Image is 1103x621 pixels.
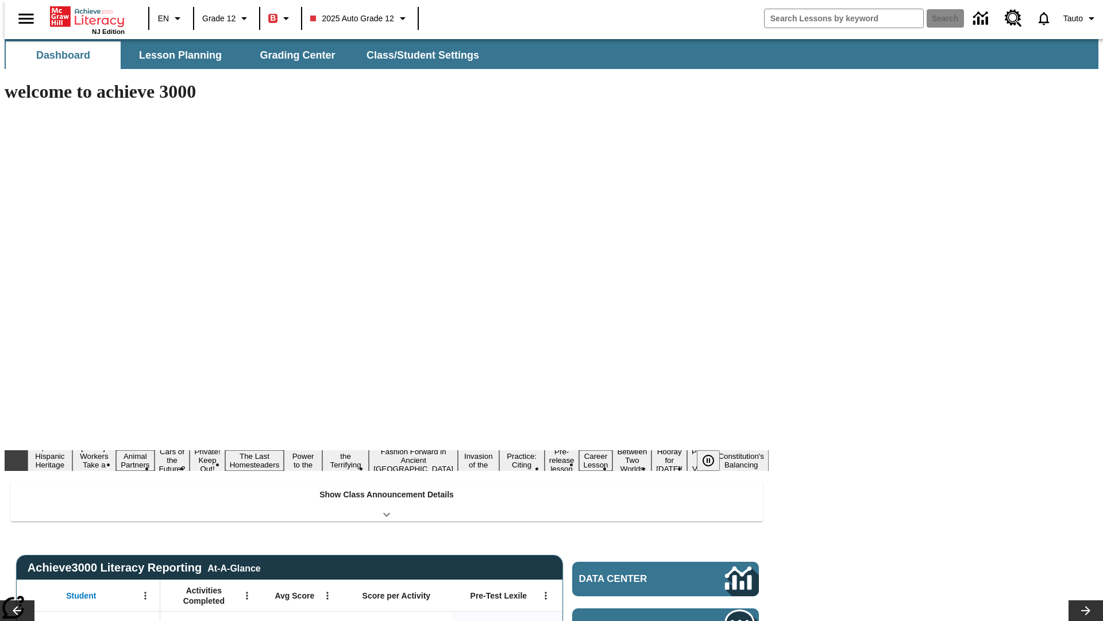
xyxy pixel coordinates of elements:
button: Boost Class color is red. Change class color [264,8,298,29]
button: Slide 12 Pre-release lesson [545,446,579,475]
button: Open Menu [319,587,336,604]
span: NJ Edition [92,28,125,35]
span: Data Center [579,573,687,585]
span: Tauto [1063,13,1083,25]
button: Grade: Grade 12, Select a grade [198,8,256,29]
button: Slide 5 Private! Keep Out! [190,446,225,475]
span: Student [66,591,96,601]
button: Slide 16 Point of View [687,446,714,475]
a: Notifications [1029,3,1059,33]
span: Pre-Test Lexile [470,591,527,601]
button: Slide 10 The Invasion of the Free CD [458,442,499,480]
button: Dashboard [6,41,121,69]
button: Slide 6 The Last Homesteaders [225,450,284,471]
div: Show Class Announcement Details [10,482,763,522]
button: Grading Center [240,41,355,69]
a: Resource Center, Will open in new tab [998,3,1029,34]
button: Slide 7 Solar Power to the People [284,442,322,480]
button: Slide 2 Labor Day: Workers Take a Stand [72,442,116,480]
span: Achieve3000 Literacy Reporting [28,561,261,574]
a: Home [50,5,125,28]
button: Slide 1 ¡Viva Hispanic Heritage Month! [28,442,72,480]
span: 2025 Auto Grade 12 [310,13,394,25]
button: Lesson Planning [123,41,238,69]
button: Class: 2025 Auto Grade 12, Select your class [306,8,414,29]
button: Slide 14 Between Two Worlds [612,446,651,475]
button: Slide 13 Career Lesson [579,450,613,471]
span: Activities Completed [166,585,242,606]
button: Slide 8 Attack of the Terrifying Tomatoes [322,442,369,480]
button: Profile/Settings [1059,8,1103,29]
button: Slide 17 The Constitution's Balancing Act [714,442,769,480]
a: Data Center [572,562,759,596]
button: Slide 11 Mixed Practice: Citing Evidence [499,442,545,480]
button: Slide 3 Animal Partners [116,450,154,471]
span: B [270,11,276,25]
p: Show Class Announcement Details [319,489,454,501]
div: Pause [697,450,731,471]
button: Open Menu [537,587,554,604]
button: Class/Student Settings [357,41,488,69]
button: Open Menu [238,587,256,604]
button: Slide 15 Hooray for Constitution Day! [651,446,687,475]
button: Slide 4 Cars of the Future? [155,446,190,475]
span: Score per Activity [362,591,431,601]
div: Home [50,4,125,35]
span: EN [158,13,169,25]
button: Language: EN, Select a language [153,8,190,29]
input: search field [765,9,923,28]
button: Open side menu [9,2,43,36]
h1: welcome to achieve 3000 [5,81,769,102]
span: Grade 12 [202,13,236,25]
button: Open Menu [137,587,154,604]
button: Lesson carousel, Next [1069,600,1103,621]
div: SubNavbar [5,41,489,69]
a: Data Center [966,3,998,34]
div: At-A-Glance [207,561,260,574]
button: Slide 9 Fashion Forward in Ancient Rome [369,446,458,475]
span: Avg Score [275,591,314,601]
div: SubNavbar [5,39,1098,69]
button: Pause [697,450,720,471]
